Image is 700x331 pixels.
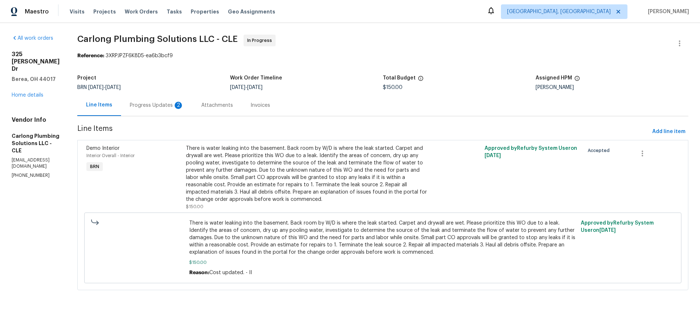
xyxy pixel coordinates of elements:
[186,205,203,209] span: $150.00
[86,153,135,158] span: Interior Overall - Interior
[186,145,431,203] div: There is water leaking into the basement. Back room by W/D is where the leak started. Carpet and ...
[12,75,60,83] h5: Berea, OH 44017
[247,85,262,90] span: [DATE]
[12,172,60,179] p: [PHONE_NUMBER]
[130,102,184,109] div: Progress Updates
[418,75,424,85] span: The total cost of line items that have been proposed by Opendoor. This sum includes line items th...
[383,75,416,81] h5: Total Budget
[93,8,116,15] span: Projects
[485,153,501,158] span: [DATE]
[12,93,43,98] a: Home details
[574,75,580,85] span: The hpm assigned to this work order.
[247,37,275,44] span: In Progress
[588,147,612,154] span: Accepted
[86,101,112,109] div: Line Items
[230,85,262,90] span: -
[485,146,577,158] span: Approved by Refurby System User on
[250,102,270,109] div: Invoices
[581,221,654,233] span: Approved by Refurby System User on
[77,35,238,43] span: Carlong Plumbing Solutions LLC - CLE
[88,85,104,90] span: [DATE]
[230,85,245,90] span: [DATE]
[228,8,275,15] span: Geo Assignments
[209,270,252,275] span: Cost updated. - II
[88,85,121,90] span: -
[645,8,689,15] span: [PERSON_NAME]
[12,157,60,170] p: [EMAIL_ADDRESS][DOMAIN_NAME]
[105,85,121,90] span: [DATE]
[536,85,688,90] div: [PERSON_NAME]
[599,228,616,233] span: [DATE]
[25,8,49,15] span: Maestro
[12,116,60,124] h4: Vendor Info
[12,132,60,154] h5: Carlong Plumbing Solutions LLC - CLE
[189,259,577,266] span: $150.00
[167,9,182,14] span: Tasks
[12,36,53,41] a: All work orders
[189,270,209,275] span: Reason:
[77,75,96,81] h5: Project
[86,146,120,151] span: Demo Interior
[536,75,572,81] h5: Assigned HPM
[201,102,233,109] div: Attachments
[77,52,688,59] div: 3XRPJPZF6K8D5-ea6b3bcf9
[507,8,611,15] span: [GEOGRAPHIC_DATA], [GEOGRAPHIC_DATA]
[230,75,282,81] h5: Work Order Timeline
[77,53,104,58] b: Reference:
[77,125,649,139] span: Line Items
[383,85,402,90] span: $150.00
[189,219,577,256] span: There is water leaking into the basement. Back room by W/D is where the leak started. Carpet and ...
[70,8,85,15] span: Visits
[12,51,60,73] h2: 325 [PERSON_NAME] Dr
[191,8,219,15] span: Properties
[652,127,685,136] span: Add line item
[125,8,158,15] span: Work Orders
[175,102,182,109] div: 2
[87,163,102,170] span: BRN
[649,125,688,139] button: Add line item
[77,85,121,90] span: BRN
